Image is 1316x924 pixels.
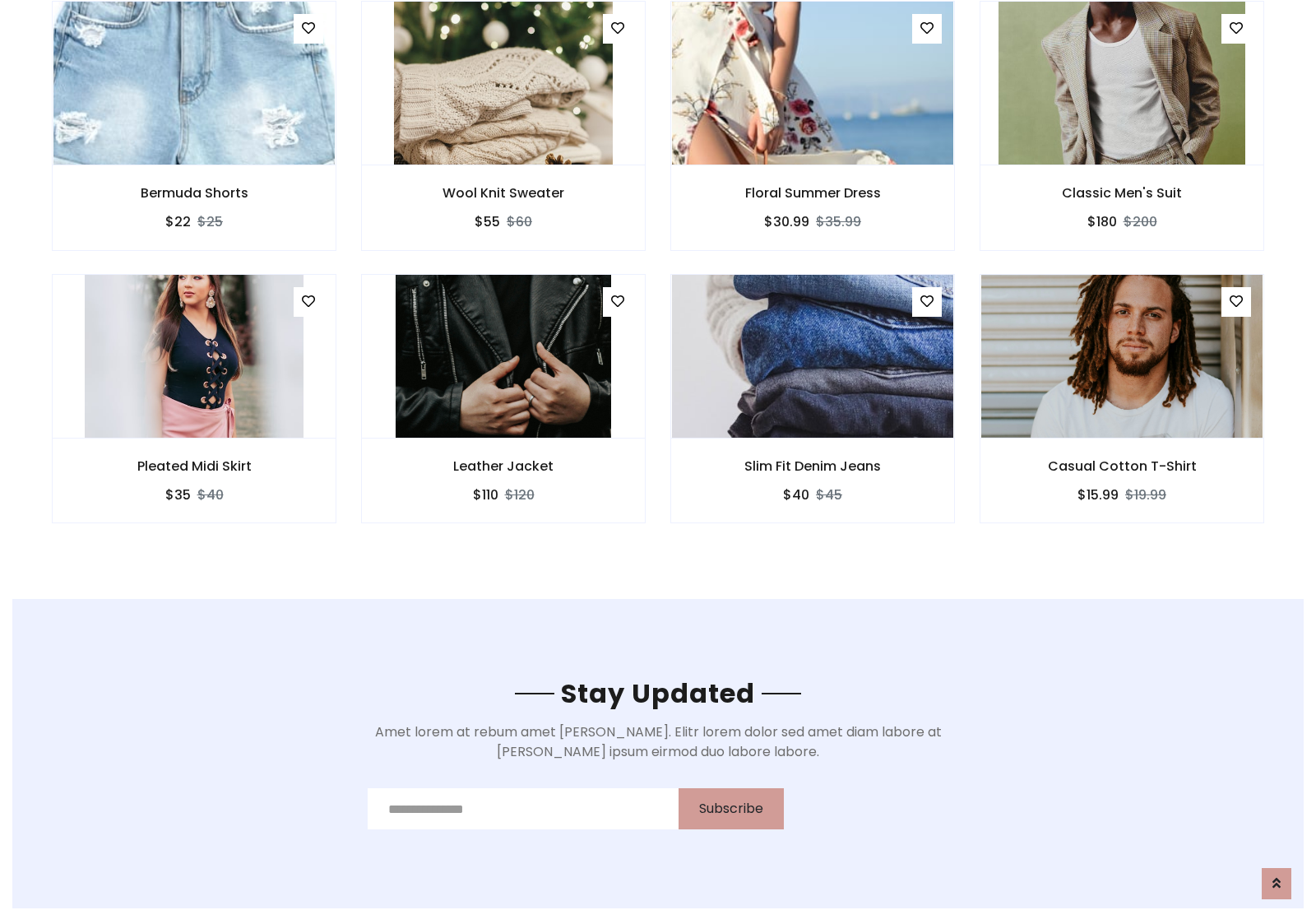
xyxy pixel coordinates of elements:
[53,185,336,201] h6: Bermuda Shorts
[507,212,532,231] del: $60
[165,214,191,230] h6: $22
[816,212,861,231] del: $35.99
[980,458,1263,474] h6: Casual Cotton T-Shirt
[783,487,809,503] h6: $40
[1124,212,1157,231] del: $200
[980,185,1263,201] h6: Classic Men's Suit
[165,487,191,503] h6: $35
[1125,485,1166,504] del: $19.99
[816,485,842,504] del: $45
[368,722,949,762] p: Amet lorem at rebum amet [PERSON_NAME]. Elitr lorem dolor sed amet diam labore at [PERSON_NAME] i...
[362,458,645,474] h6: Leather Jacket
[197,212,223,231] del: $25
[1087,214,1117,230] h6: $180
[53,458,336,474] h6: Pleated Midi Skirt
[554,675,762,712] span: Stay Updated
[473,487,498,503] h6: $110
[671,185,954,201] h6: Floral Summer Dress
[475,214,500,230] h6: $55
[1077,487,1119,503] h6: $15.99
[197,485,224,504] del: $40
[671,458,954,474] h6: Slim Fit Denim Jeans
[679,788,784,829] button: Subscribe
[505,485,535,504] del: $120
[362,185,645,201] h6: Wool Knit Sweater
[764,214,809,230] h6: $30.99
